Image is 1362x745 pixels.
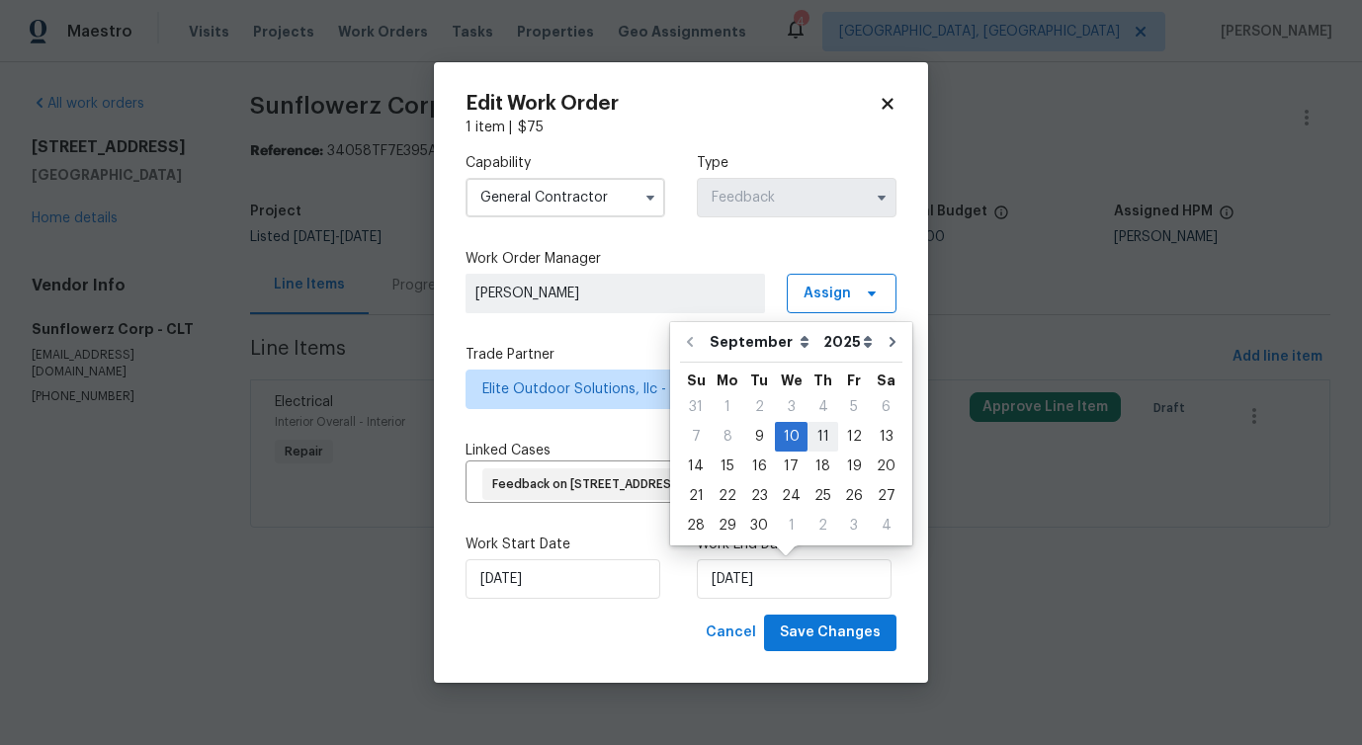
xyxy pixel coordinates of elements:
div: 3 [775,393,808,421]
div: 7 [680,423,712,451]
div: Sat Sep 13 2025 [870,422,902,452]
span: Feedback on [STREET_ADDRESS] [492,476,691,493]
button: Save Changes [764,615,896,651]
div: 25 [808,482,838,510]
div: 19 [838,453,870,480]
span: Save Changes [780,621,881,645]
div: Thu Sep 18 2025 [808,452,838,481]
div: Wed Sep 17 2025 [775,452,808,481]
div: Sat Sep 06 2025 [870,392,902,422]
div: 4 [870,512,902,539]
div: Mon Sep 22 2025 [712,481,743,511]
button: Show options [870,186,894,209]
input: Select... [466,178,665,217]
div: Sun Sep 14 2025 [680,452,712,481]
div: Tue Sep 09 2025 [743,422,775,452]
div: Sun Aug 31 2025 [680,392,712,422]
span: Linked Cases [466,441,551,460]
div: 27 [870,482,902,510]
div: 18 [808,453,838,480]
div: Fri Oct 03 2025 [838,511,870,540]
input: M/D/YYYY [697,559,892,599]
div: Tue Sep 16 2025 [743,452,775,481]
div: 5 [838,393,870,421]
div: Tue Sep 02 2025 [743,392,775,422]
div: 26 [838,482,870,510]
div: Fri Sep 05 2025 [838,392,870,422]
div: Thu Sep 25 2025 [808,481,838,511]
span: Cancel [706,621,756,645]
div: 16 [743,453,775,480]
span: [PERSON_NAME] [475,284,755,303]
div: 29 [712,512,743,539]
button: Go to next month [878,322,907,362]
div: Fri Sep 26 2025 [838,481,870,511]
div: 22 [712,482,743,510]
abbr: Sunday [687,373,706,387]
div: 30 [743,512,775,539]
input: Select... [697,178,896,217]
div: Mon Sep 29 2025 [712,511,743,540]
div: 20 [870,453,902,480]
div: 15 [712,453,743,480]
div: Wed Sep 03 2025 [775,392,808,422]
div: Sat Sep 27 2025 [870,481,902,511]
abbr: Wednesday [781,373,803,387]
div: 3 [838,512,870,539]
div: 1 [712,393,743,421]
div: 1 [775,512,808,539]
abbr: Tuesday [750,373,768,387]
div: Thu Sep 04 2025 [808,392,838,422]
div: Sun Sep 28 2025 [680,511,712,540]
div: Mon Sep 01 2025 [712,392,743,422]
div: 9 [743,423,775,451]
button: Cancel [698,615,764,651]
span: $ 75 [518,121,544,134]
div: Sat Oct 04 2025 [870,511,902,540]
div: 11 [808,423,838,451]
div: Fri Sep 12 2025 [838,422,870,452]
div: 14 [680,453,712,480]
div: Mon Sep 08 2025 [712,422,743,452]
div: 8 [712,423,743,451]
span: Elite Outdoor Solutions, llc - CLT [482,379,851,399]
div: Wed Sep 24 2025 [775,481,808,511]
div: Mon Sep 15 2025 [712,452,743,481]
label: Type [697,153,896,173]
div: Fri Sep 19 2025 [838,452,870,481]
div: Thu Sep 11 2025 [808,422,838,452]
div: 24 [775,482,808,510]
div: Tue Sep 23 2025 [743,481,775,511]
button: Go to previous month [675,322,705,362]
div: 12 [838,423,870,451]
div: 2 [808,512,838,539]
abbr: Friday [847,373,861,387]
div: 1 item | [466,118,896,137]
div: Sun Sep 07 2025 [680,422,712,452]
select: Month [705,327,818,357]
div: 23 [743,482,775,510]
div: 6 [870,393,902,421]
label: Work Start Date [466,535,665,554]
button: Show options [638,186,662,209]
input: M/D/YYYY [466,559,660,599]
div: Wed Sep 10 2025 [775,422,808,452]
select: Year [818,327,878,357]
div: Wed Oct 01 2025 [775,511,808,540]
div: Feedback on [STREET_ADDRESS] [482,468,709,500]
div: Sat Sep 20 2025 [870,452,902,481]
h2: Edit Work Order [466,94,879,114]
div: Tue Sep 30 2025 [743,511,775,540]
div: 4 [808,393,838,421]
div: 31 [680,393,712,421]
div: Sun Sep 21 2025 [680,481,712,511]
label: Trade Partner [466,345,896,365]
div: Thu Oct 02 2025 [808,511,838,540]
div: 21 [680,482,712,510]
div: 10 [775,423,808,451]
div: 28 [680,512,712,539]
abbr: Thursday [813,373,832,387]
abbr: Saturday [877,373,895,387]
span: Assign [804,284,851,303]
div: 17 [775,453,808,480]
